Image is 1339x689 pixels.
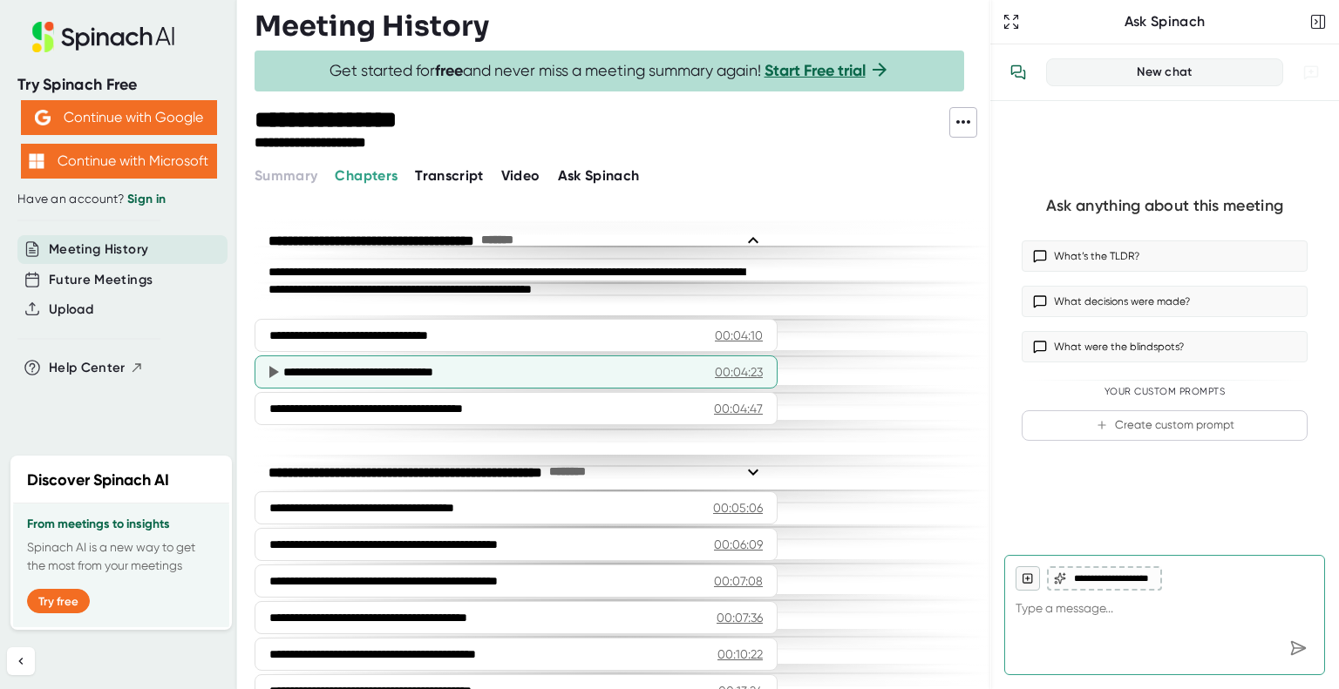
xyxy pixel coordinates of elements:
[714,572,763,590] div: 00:07:08
[7,647,35,675] button: Collapse sidebar
[1022,286,1308,317] button: What decisions were made?
[335,165,398,186] button: Chapters
[713,499,763,517] div: 00:05:06
[765,61,866,80] a: Start Free trial
[1023,13,1306,30] div: Ask Spinach
[335,167,398,184] span: Chapters
[17,192,220,207] div: Have an account?
[558,167,640,184] span: Ask Spinach
[999,10,1023,34] button: Expand to Ask Spinach page
[27,517,215,531] h3: From meetings to insights
[501,165,540,186] button: Video
[255,165,317,186] button: Summary
[17,75,220,95] div: Try Spinach Free
[49,358,144,378] button: Help Center
[415,165,484,186] button: Transcript
[27,538,215,575] p: Spinach AI is a new way to get the most from your meetings
[501,167,540,184] span: Video
[27,589,90,613] button: Try free
[49,240,148,260] button: Meeting History
[21,100,217,135] button: Continue with Google
[21,144,217,179] button: Continue with Microsoft
[1282,632,1314,664] div: Send message
[49,358,126,378] span: Help Center
[27,469,169,492] h2: Discover Spinach AI
[1022,410,1308,441] button: Create custom prompt
[1022,331,1308,362] button: What were the blindspots?
[127,192,166,206] a: Sign in
[717,645,763,663] div: 00:10:22
[330,61,890,81] span: Get started for and never miss a meeting summary again!
[714,400,763,417] div: 00:04:47
[715,363,763,381] div: 00:04:23
[717,609,763,626] div: 00:07:36
[1046,196,1283,216] div: Ask anything about this meeting
[715,327,763,344] div: 00:04:10
[49,300,93,320] button: Upload
[1057,64,1272,80] div: New chat
[255,167,317,184] span: Summary
[1022,240,1308,272] button: What’s the TLDR?
[255,10,489,43] h3: Meeting History
[49,270,153,290] button: Future Meetings
[714,536,763,553] div: 00:06:09
[558,165,640,186] button: Ask Spinach
[435,61,463,80] b: free
[1022,386,1308,398] div: Your Custom Prompts
[1001,55,1036,90] button: View conversation history
[415,167,484,184] span: Transcript
[1306,10,1330,34] button: Close conversation sidebar
[35,110,51,125] img: Aehbyd4JwY73AAAAAElFTkSuQmCC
